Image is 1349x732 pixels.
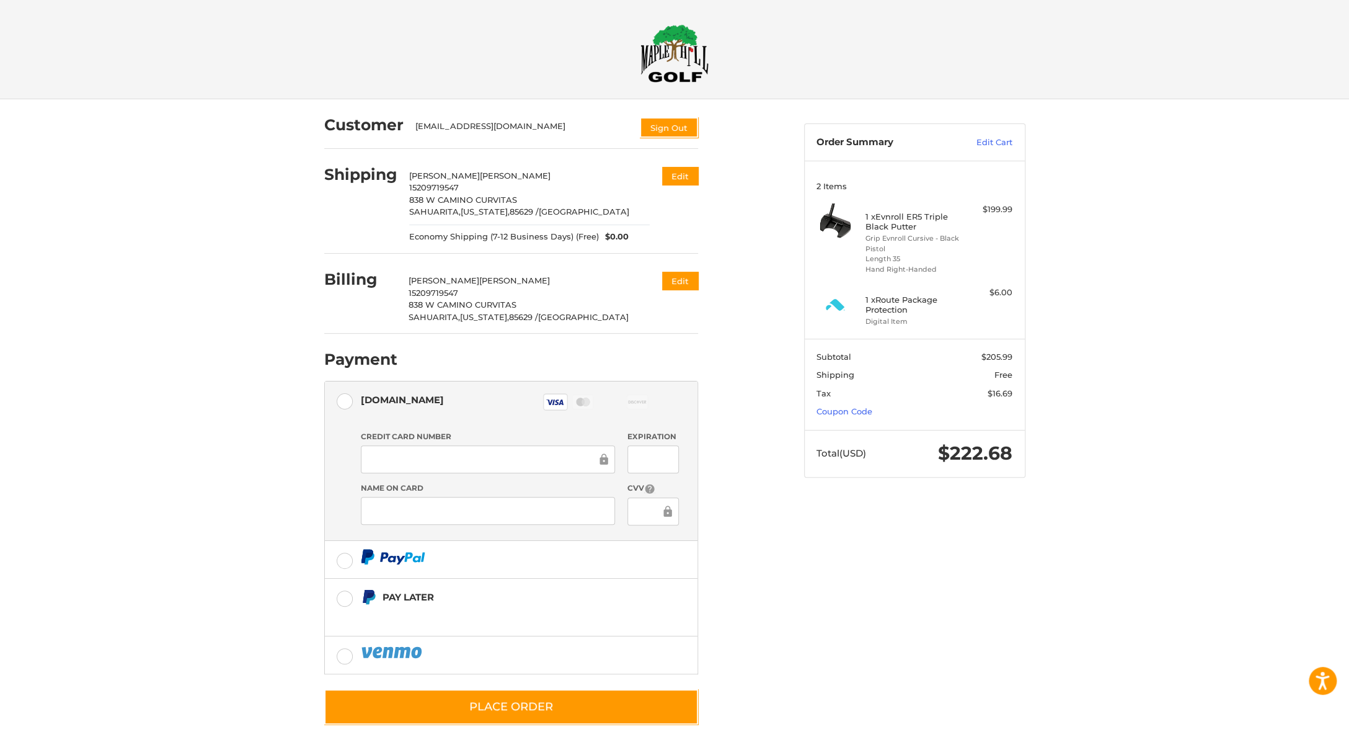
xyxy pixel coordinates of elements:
[816,388,831,398] span: Tax
[324,165,397,184] h2: Shipping
[988,388,1012,398] span: $16.69
[509,312,538,322] span: 85629 /
[409,300,516,310] span: 838 W CAMINO CURVITAS
[865,295,960,315] h4: 1 x Route Package Protection
[640,24,709,83] img: Maple Hill Golf
[627,483,679,494] label: CVV
[409,312,460,322] span: SAHUARITA,
[662,272,698,290] button: Edit
[409,231,599,243] span: Economy Shipping (7-12 Business Days) (Free)
[415,120,627,138] div: [EMAIL_ADDRESS][DOMAIN_NAME]
[662,167,698,185] button: Edit
[409,288,458,298] span: 15209719547
[640,117,698,138] button: Sign Out
[994,370,1012,380] span: Free
[599,231,629,243] span: $0.00
[865,264,960,275] li: Hand Right-Handed
[460,312,509,322] span: [US_STATE],
[865,233,960,254] li: Grip Evnroll Cursive - Black Pistol
[816,370,854,380] span: Shipping
[324,270,397,289] h2: Billing
[361,483,615,494] label: Name on Card
[361,549,425,565] img: PayPal icon
[324,689,698,725] button: Place Order
[816,447,866,459] span: Total (USD)
[409,275,479,285] span: [PERSON_NAME]
[963,203,1012,216] div: $199.99
[963,287,1012,299] div: $6.00
[324,350,397,369] h2: Payment
[510,207,539,216] span: 85629 /
[461,207,510,216] span: [US_STATE],
[627,431,679,442] label: Expiration
[981,352,1012,362] span: $205.99
[950,136,1012,149] a: Edit Cart
[361,390,444,410] div: [DOMAIN_NAME]
[539,207,629,216] span: [GEOGRAPHIC_DATA]
[938,442,1012,465] span: $222.68
[383,587,620,607] div: Pay Later
[538,312,629,322] span: [GEOGRAPHIC_DATA]
[361,589,376,605] img: Pay Later icon
[409,182,459,192] span: 15209719547
[479,275,550,285] span: [PERSON_NAME]
[409,171,480,181] span: [PERSON_NAME]
[361,645,424,660] img: PayPal icon
[816,181,1012,191] h3: 2 Items
[865,316,960,327] li: Digital Item
[816,406,872,416] a: Coupon Code
[816,352,851,362] span: Subtotal
[480,171,551,181] span: [PERSON_NAME]
[409,207,461,216] span: SAHUARITA,
[865,254,960,264] li: Length 35
[409,195,517,205] span: 838 W CAMINO CURVITAS
[361,431,615,442] label: Credit Card Number
[816,136,950,149] h3: Order Summary
[361,610,620,621] iframe: PayPal Message 1
[324,115,404,135] h2: Customer
[865,212,960,232] h4: 1 x Evnroll ER5 Triple Black Putter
